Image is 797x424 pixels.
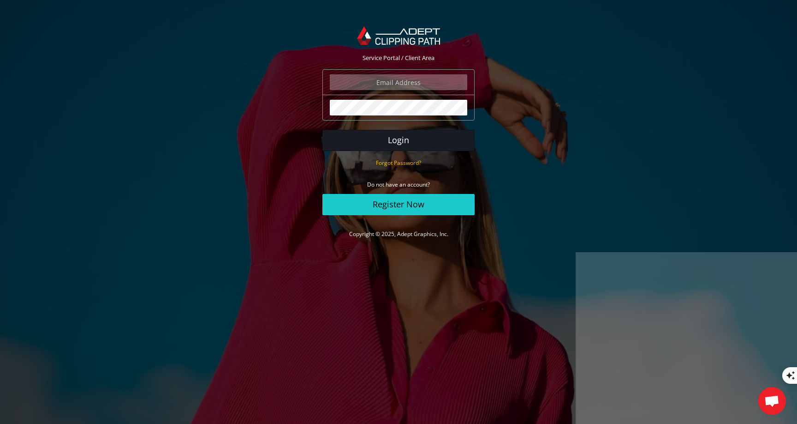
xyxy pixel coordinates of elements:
[349,230,448,238] a: Copyright © 2025, Adept Graphics, Inc.
[357,26,440,45] img: Adept Graphics
[322,130,475,151] button: Login
[376,158,421,167] a: Forgot Password?
[330,74,467,90] input: Email Address
[367,181,430,188] small: Do not have an account?
[322,194,475,215] a: Register Now
[363,54,434,62] span: Service Portal / Client Area
[376,159,421,167] small: Forgot Password?
[758,387,786,415] div: Open chat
